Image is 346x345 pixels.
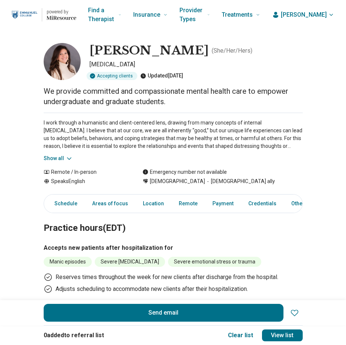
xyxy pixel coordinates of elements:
[44,331,219,340] p: 0 added
[168,257,261,267] li: Severe emotional stress or trauma
[64,332,104,339] span: to referral list
[88,196,132,211] a: Areas of focus
[44,86,303,107] p: We provide committed and compassionate mental health care to empower undergraduate and graduate s...
[140,72,183,80] div: Updated [DATE]
[12,3,76,27] a: Home page
[138,196,168,211] a: Location
[281,10,327,19] span: [PERSON_NAME]
[174,196,202,211] a: Remote
[56,285,248,293] p: Adjusts scheduling to accommodate new clients after their hospitalization.
[88,5,115,24] span: Find a Therapist
[244,196,281,211] a: Credentials
[272,10,334,19] button: [PERSON_NAME]
[212,46,252,55] p: ( She/Her/Hers )
[44,168,128,176] div: Remote / In-person
[142,168,227,176] div: Emergency number not available
[133,10,160,20] span: Insurance
[208,196,238,211] a: Payment
[90,60,303,69] p: [MEDICAL_DATA]
[95,257,165,267] li: Severe [MEDICAL_DATA]
[262,329,303,341] a: View list
[179,5,204,24] span: Provider Types
[44,304,283,322] button: Send email
[44,43,81,80] img: Claudia Stuber, Psychologist
[44,155,73,162] button: Show all
[228,331,253,340] button: Clear list
[87,72,137,80] div: Accepting clients
[90,43,209,59] h1: [PERSON_NAME]
[56,273,278,282] p: Reserves times throughout the week for new clients after discharge from the hospital.
[44,119,303,150] p: I work through a humanistic and client-centered lens, drawing from many concepts of internal [MED...
[44,257,92,267] li: Manic episodes
[44,294,303,324] h2: Areas of focus
[44,243,303,252] h3: Accepts new patients after hospitalization for
[47,9,76,15] p: powered by
[44,204,303,235] h2: Practice hours (EDT)
[46,196,82,211] a: Schedule
[205,178,275,185] span: [DEMOGRAPHIC_DATA] ally
[222,10,253,20] span: Treatments
[150,178,205,185] span: [DEMOGRAPHIC_DATA]
[44,178,128,185] div: Speaks English
[287,196,313,211] a: Other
